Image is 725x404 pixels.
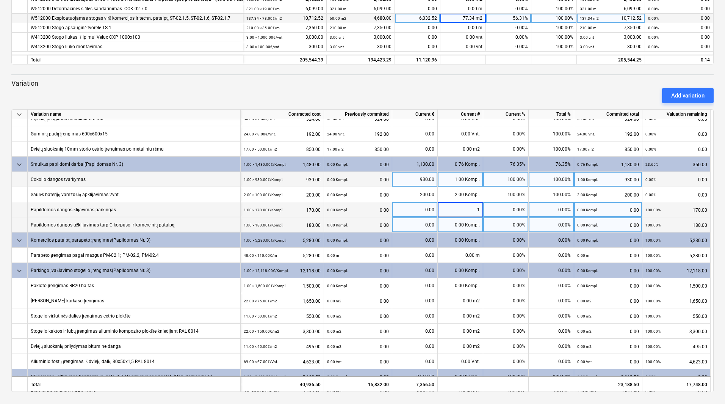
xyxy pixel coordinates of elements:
[483,339,529,354] div: 0.00%
[645,126,707,142] div: 0.00
[531,14,577,23] div: 100.00%
[327,314,341,318] small: 0.00 m2
[246,16,282,20] small: 137.34 × 78.00€ / m2
[395,126,434,141] div: 0.00
[244,238,287,242] small: 1.00 × 5,280.00€ / Kompl.
[392,110,438,119] div: Current €
[577,147,594,151] small: 17.00 m2
[645,253,661,258] small: 100.00%
[244,162,287,167] small: 1.00 × 1,480.00€ / Kompl.
[577,248,639,263] div: 0.00
[11,79,714,88] p: Variation
[440,4,486,14] div: 0.00 m
[438,324,483,339] div: 0.00 m2
[246,14,323,23] div: 10,712.52
[438,263,483,278] div: 0.00 Kompl.
[529,293,574,308] div: 0.00%
[246,26,280,30] small: 210.00 × 35.00€ / m
[645,178,656,182] small: 0.00%
[574,376,642,391] div: 23,188.50
[483,157,529,172] div: 76.35%
[395,293,434,308] div: 0.00
[395,308,434,324] div: 0.00
[577,217,639,233] div: 0.00
[244,117,276,121] small: 36.00 × 9.00€ / Vnt.
[244,193,283,197] small: 2.00 × 100.00€ / Kompl.
[246,35,282,39] small: 3.00 × 1,000.00€ / vnt
[244,147,277,151] small: 17.00 × 50.00€ / m2
[438,354,483,369] div: 0.00 Vnt.
[648,23,710,33] div: 0.00
[648,42,710,52] div: 0.00
[486,23,531,33] div: 0.00%
[438,217,483,233] div: 0.00 Kompl.
[648,14,710,23] div: 0.00
[577,223,598,227] small: 0.00 Kompl.
[645,299,661,303] small: 100.00%
[486,14,531,23] div: 56.31%
[31,14,240,23] div: W512000 Eksploatuojamas stogas virš komercijos ir techn. patalpų ST-02.1.5, ST-02.1.6, ST-02.1.7
[580,7,597,11] small: 321.00 m
[330,55,391,65] div: 194,423.29
[577,202,639,218] div: 0.00
[327,202,389,218] div: 0.00
[645,284,661,288] small: 100.00%
[529,308,574,324] div: 0.00%
[483,263,529,278] div: 0.00%
[577,284,598,288] small: 0.00 Kompl.
[28,110,241,119] div: Variation name
[395,202,434,217] div: 0.00
[580,23,642,33] div: 7,350.00
[395,4,440,14] div: 0.00
[642,110,711,119] div: Valuation remaining
[529,248,574,263] div: 0.00%
[645,217,707,233] div: 180.00
[577,193,598,197] small: 2.00 Kompl.
[645,344,661,349] small: 100.00%
[645,238,661,242] small: 100.00%
[577,55,645,64] div: 205,544.25
[440,23,486,33] div: 0.00 m
[577,208,598,212] small: 0.00 Kompl.
[486,33,531,42] div: 0.00%
[246,33,323,42] div: 3,000.00
[31,324,199,338] div: Stogelio kaktos ir lubų įrengimas aliuminio kompozito plokšte kniedijant RAL 8014
[330,33,391,42] div: 3,000.00
[327,269,348,273] small: 0.00 Kompl.
[31,248,159,263] div: Parapeto įrengimas pagal mazgus PM-02.1; PM-02.2; PM-02.4
[577,157,639,172] div: 1,130.00
[395,263,434,278] div: 0.00
[395,217,434,233] div: 0.00
[438,187,483,202] div: 2.00 Kompl.
[244,141,321,157] div: 850.00
[577,132,595,136] small: 24.00 Vnt.
[486,42,531,52] div: 0.00%
[244,253,277,258] small: 48.00 × 110.00€ / m
[483,369,529,384] div: 100.00%
[531,23,577,33] div: 100.00%
[645,132,656,136] small: 0.00%
[531,42,577,52] div: 100.00%
[483,202,529,217] div: 0.00%
[645,147,656,151] small: 0.00%
[577,314,592,318] small: 0.00 m2
[31,308,130,323] div: Stogelio viršutinės dalies įrengimas cetrio plokšte
[330,23,391,33] div: 7,350.00
[31,141,164,156] div: Dviejų sluoksnių 10mm storio cetrio įrengimas po metaliniu rėmu
[327,172,389,187] div: 0.00
[244,172,321,187] div: 930.00
[438,248,483,263] div: 0.00 m
[244,263,321,278] div: 12,118.00
[483,233,529,248] div: 0.00%
[438,278,483,293] div: 0.00 Kompl.
[577,141,639,157] div: 850.00
[244,308,321,324] div: 550.00
[529,172,574,187] div: 100.00%
[31,202,116,217] div: Papildomos dangos klijavimas parkingas
[31,233,150,247] div: Komercijos patalpų parapeto įrengimas(Papildomas Nr. 3)
[244,329,279,333] small: 22.00 × 150.00€ / m2
[327,233,389,248] div: 0.00
[577,162,598,167] small: 0.76 Kompl.
[662,88,714,103] button: Add variation
[395,23,440,33] div: 0.00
